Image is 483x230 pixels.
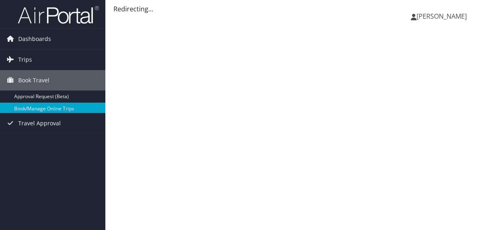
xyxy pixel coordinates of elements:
[18,5,99,24] img: airportal-logo.png
[113,4,475,14] div: Redirecting...
[18,70,49,90] span: Book Travel
[18,113,61,133] span: Travel Approval
[18,49,32,70] span: Trips
[411,4,475,28] a: [PERSON_NAME]
[417,12,467,21] span: [PERSON_NAME]
[18,29,51,49] span: Dashboards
